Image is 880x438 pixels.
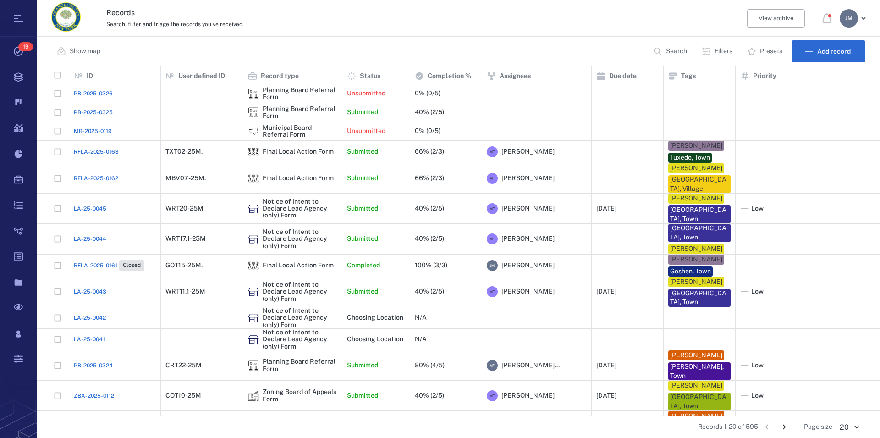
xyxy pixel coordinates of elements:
[263,329,337,350] div: Notice of Intent to Declare Lead Agency (only) Form
[248,360,259,371] img: icon Planning Board Referral Form
[751,204,764,213] span: Low
[347,174,378,183] p: Submitted
[347,108,378,117] p: Submitted
[74,127,112,135] a: MB-2025-0119
[165,392,201,399] div: COT10-25M
[415,392,444,399] div: 40% (2/5)
[347,313,403,322] p: Choosing Location
[74,314,106,322] a: LA-25-0042
[74,288,106,296] a: LA-25-0043
[501,174,555,183] span: [PERSON_NAME]
[666,47,687,56] p: Search
[248,126,259,137] img: icon Municipal Board Referral Form
[248,88,259,99] div: Planning Board Referral Form
[347,234,378,244] p: Submitted
[178,72,225,81] p: User defined ID
[670,393,729,410] div: [GEOGRAPHIC_DATA], Town
[415,235,444,242] div: 40% (2/5)
[248,260,259,271] img: icon Final Local Action Form
[74,235,106,243] a: LA-25-0044
[51,2,81,32] img: Orange County Planning Department logo
[263,228,337,249] div: Notice of Intent to Declare Lead Agency (only) Form
[263,281,337,302] div: Notice of Intent to Declare Lead Agency (only) Form
[751,287,764,296] span: Low
[670,244,722,254] div: [PERSON_NAME]
[74,392,114,400] a: ZBA-2025-0112
[832,422,865,432] div: 20
[248,173,259,184] div: Final Local Action Form
[74,335,105,344] a: LA-25-0041
[248,390,259,401] div: Zoning Board of Appeals Form
[74,89,113,98] a: PB-2025-0326
[648,40,694,62] button: Search
[248,312,259,323] div: Notice of Intent to Declare Lead Agency (only) Form
[121,261,143,269] span: Closed
[487,146,498,157] div: M T
[248,126,259,137] div: Municipal Board Referral Form
[51,2,81,35] a: Go home
[165,148,203,155] div: TXT02-25M.
[487,286,498,297] div: M T
[74,205,106,213] span: LA-25-0045
[347,89,385,98] p: Unsubmitted
[428,72,471,81] p: Completion %
[347,335,403,344] p: Choosing Location
[347,127,385,136] p: Unsubmitted
[248,360,259,371] div: Planning Board Referral Form
[87,72,93,81] p: ID
[670,175,729,193] div: [GEOGRAPHIC_DATA], Village
[487,260,498,271] div: J M
[501,147,555,156] span: [PERSON_NAME]
[670,277,722,287] div: [PERSON_NAME]
[670,412,722,421] div: [PERSON_NAME]
[263,124,337,139] div: Municipal Board Referral Form
[415,262,447,269] div: 100% (3/3)
[347,204,378,213] p: Submitted
[347,361,378,370] p: Submitted
[360,72,380,81] p: Status
[792,40,865,62] button: Add record
[715,47,732,56] p: Filters
[263,198,337,219] div: Notice of Intent to Declare Lead Agency (only) Form
[681,72,696,81] p: Tags
[696,40,740,62] button: Filters
[415,288,444,295] div: 40% (2/5)
[596,288,616,295] div: [DATE]
[347,391,378,400] p: Submitted
[501,261,555,270] span: [PERSON_NAME]
[670,289,729,307] div: [GEOGRAPHIC_DATA], Town
[742,40,790,62] button: Presets
[248,107,259,118] div: Planning Board Referral Form
[670,164,722,173] div: [PERSON_NAME]
[165,235,206,242] div: WRT17.1-25M
[263,262,334,269] div: Final Local Action Form
[501,391,555,400] span: [PERSON_NAME]
[74,148,119,156] a: RFLA-2025-0163
[51,40,108,62] button: Show map
[248,334,259,345] div: Notice of Intent to Declare Lead Agency (only) Form
[609,72,637,81] p: Due date
[165,205,203,212] div: WRT20-25M
[263,358,337,372] div: Planning Board Referral Form
[487,233,498,244] div: M T
[74,261,117,270] span: RFLA-2025-0161
[248,88,259,99] img: icon Planning Board Referral Form
[415,175,444,182] div: 66% (2/3)
[751,361,764,370] span: Low
[18,42,33,51] span: 19
[106,21,244,28] span: Search, filter and triage the records you've received.
[74,361,113,370] a: PB-2025-0324
[670,205,729,223] div: [GEOGRAPHIC_DATA], Town
[670,381,722,390] div: [PERSON_NAME]
[74,174,118,183] a: RFLA-2025-0162
[596,362,616,369] div: [DATE]
[248,173,259,184] img: icon Final Local Action Form
[698,422,758,432] span: Records 1-20 of 595
[263,388,337,403] div: Zoning Board of Appeals Form
[415,90,440,97] div: 0% (0/5)
[248,203,259,214] div: Notice of Intent to Declare Lead Agency (only) Form
[263,87,337,101] div: Planning Board Referral Form
[263,105,337,120] div: Planning Board Referral Form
